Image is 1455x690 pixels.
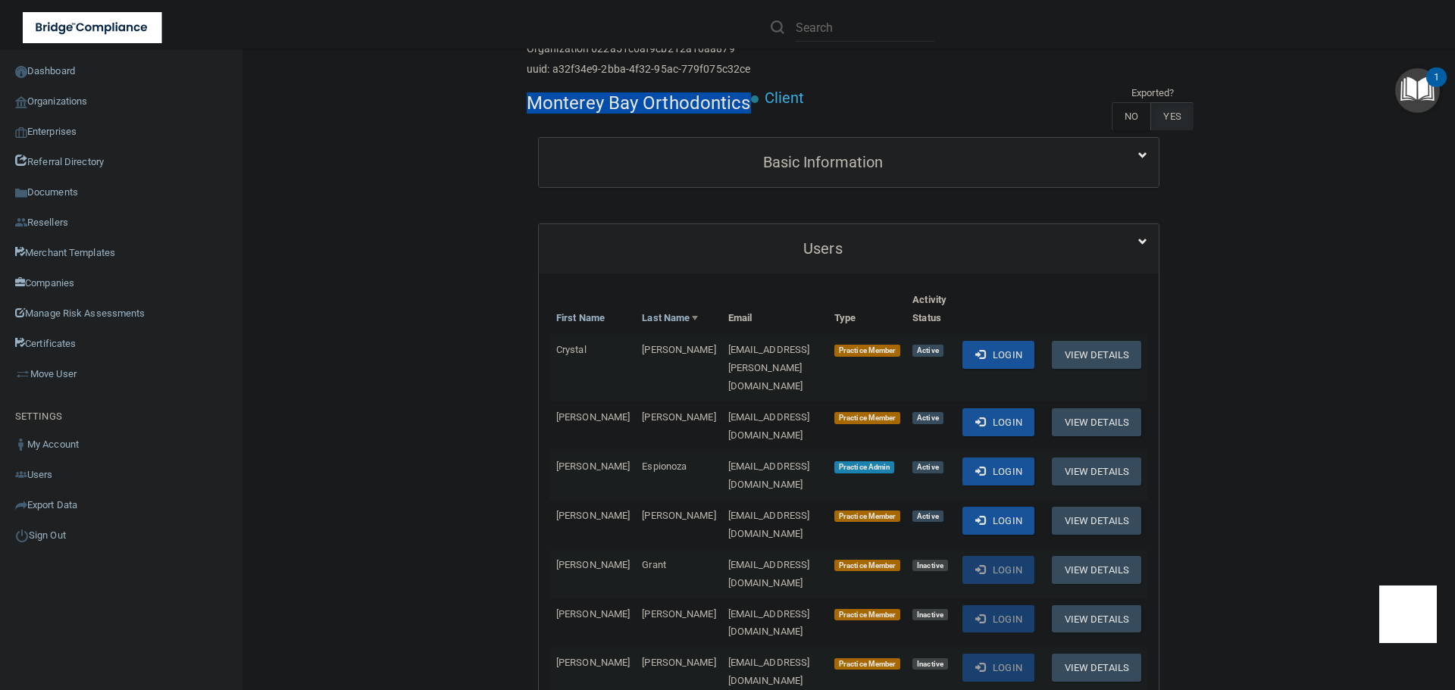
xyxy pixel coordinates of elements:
span: Practice Member [834,560,900,572]
span: [EMAIL_ADDRESS][DOMAIN_NAME] [728,559,810,589]
span: [PERSON_NAME] [556,657,630,668]
img: bridge_compliance_login_screen.278c3ca4.svg [23,12,162,43]
img: icon-documents.8dae5593.png [15,187,27,199]
span: [PERSON_NAME] [556,510,630,521]
iframe: Drift Widget Chat Controller [1379,585,1437,643]
button: Open Resource Center, 1 new notification [1395,68,1440,113]
a: Last Name [642,309,698,327]
span: [EMAIL_ADDRESS][DOMAIN_NAME] [728,461,810,490]
button: View Details [1052,605,1141,633]
span: [EMAIL_ADDRESS][PERSON_NAME][DOMAIN_NAME] [728,344,810,392]
button: View Details [1052,408,1141,436]
span: [PERSON_NAME] [642,411,715,423]
span: Practice Member [834,510,900,523]
span: Grant [642,559,666,570]
span: Active [912,412,943,424]
span: Inactive [912,609,948,621]
label: SETTINGS [15,407,62,426]
button: Login [962,408,1034,436]
span: Practice Member [834,658,900,670]
button: Login [962,556,1034,584]
span: [PERSON_NAME] [556,559,630,570]
th: Email [722,285,828,334]
a: First Name [556,309,605,327]
span: Active [912,345,943,357]
button: Login [962,654,1034,682]
button: View Details [1052,341,1141,369]
button: Login [962,605,1034,633]
span: Practice Member [834,412,900,424]
span: Practice Member [834,609,900,621]
span: [EMAIL_ADDRESS][DOMAIN_NAME] [728,657,810,686]
img: ic_dashboard_dark.d01f4a41.png [15,66,27,78]
span: [PERSON_NAME] [556,608,630,620]
img: enterprise.0d942306.png [15,127,27,138]
button: Login [962,341,1034,369]
button: Login [962,457,1034,485]
span: Practice Admin [834,461,894,473]
span: [EMAIL_ADDRESS][DOMAIN_NAME] [728,510,810,539]
td: Exported? [1112,84,1194,102]
img: icon-users.e205127d.png [15,469,27,481]
span: [PERSON_NAME] [556,461,630,472]
span: Inactive [912,560,948,572]
button: View Details [1052,507,1141,535]
label: NO [1112,102,1150,130]
span: [EMAIL_ADDRESS][DOMAIN_NAME] [728,411,810,441]
span: Practice Member [834,345,900,357]
button: Login [962,507,1034,535]
img: briefcase.64adab9b.png [15,367,30,382]
button: View Details [1052,654,1141,682]
th: Activity Status [906,285,956,334]
a: Basic Information [550,145,1147,180]
span: Active [912,461,943,473]
img: ic-search.3b580494.png [771,20,784,34]
span: [EMAIL_ADDRESS][DOMAIN_NAME] [728,608,810,638]
span: [PERSON_NAME] [642,344,715,355]
span: Crystal [556,344,587,355]
th: Type [828,285,906,334]
p: Client [765,84,805,112]
span: [PERSON_NAME] [642,510,715,521]
span: Espionoza [642,461,687,472]
h4: Monterey Bay Orthodontics [527,93,751,113]
label: YES [1150,102,1193,130]
span: [PERSON_NAME] [556,411,630,423]
div: 1 [1434,77,1439,97]
span: Active [912,510,943,523]
img: icon-export.b9366987.png [15,499,27,511]
span: [PERSON_NAME] [642,608,715,620]
a: Users [550,232,1147,266]
img: ic_power_dark.7ecde6b1.png [15,529,29,542]
button: View Details [1052,556,1141,584]
h5: Basic Information [550,154,1096,170]
input: Search [796,14,934,42]
img: ic_reseller.de258add.png [15,217,27,229]
h5: Users [550,240,1096,257]
span: Inactive [912,658,948,670]
img: organization-icon.f8decf85.png [15,96,27,108]
button: View Details [1052,457,1141,485]
img: ic_user_dark.df1a06c3.png [15,439,27,451]
span: [PERSON_NAME] [642,657,715,668]
h6: uuid: a32f34e9-2bba-4f32-95ac-779f075c32ce [527,64,750,75]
